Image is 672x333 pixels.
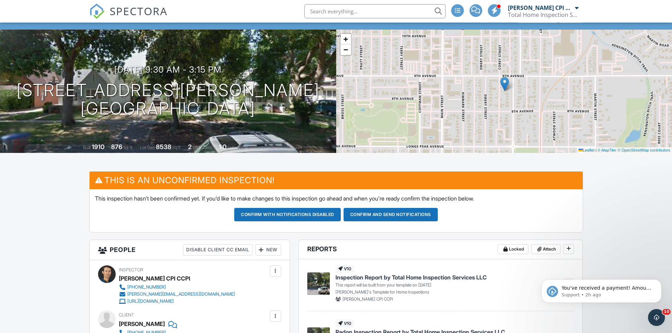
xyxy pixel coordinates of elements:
div: Total Home Inspection Services LLC [508,11,579,18]
div: Client View [518,13,557,23]
div: More [559,13,582,23]
input: Search everything... [304,4,446,18]
button: Confirm and send notifications [344,208,438,221]
h3: This is an Unconfirmed Inspection! [90,172,583,189]
span: Client [119,312,134,317]
span: Lot Size [140,145,155,150]
h3: People [90,240,290,260]
span: | [595,148,597,152]
span: sq.ft. [172,145,181,150]
div: [PHONE_NUMBER] [127,284,166,290]
div: [PERSON_NAME] [119,319,165,329]
div: New [255,244,281,255]
p: This inspection hasn't been confirmed yet. If you'd like to make changes to this inspection go ah... [95,195,577,202]
span: + [343,35,348,43]
span: bathrooms [228,145,248,150]
a: [PERSON_NAME][EMAIL_ADDRESS][DOMAIN_NAME] [119,291,235,298]
div: [PERSON_NAME][EMAIL_ADDRESS][DOMAIN_NAME] [127,291,235,297]
span: Inspector [119,267,143,272]
a: Zoom in [340,34,351,44]
div: 1.0 [219,143,226,150]
div: Disable Client CC Email [183,244,253,255]
button: Confirm with notifications disabled [234,208,341,221]
div: [PERSON_NAME] CPI CCPI [508,4,573,11]
a: © OpenStreetMap contributors [618,148,670,152]
h3: [DATE] 9:30 am - 3:15 pm [114,65,222,74]
div: 8538 [156,143,171,150]
p: Message from Support, sent 2h ago [31,27,122,33]
h1: [STREET_ADDRESS][PERSON_NAME] [GEOGRAPHIC_DATA] [17,81,320,118]
span: bedrooms [193,145,212,150]
span: Built [83,145,91,150]
span: 10 [662,309,671,315]
img: Marker [500,77,509,91]
a: [PHONE_NUMBER] [119,284,235,291]
img: The Best Home Inspection Software - Spectora [89,4,105,19]
div: [URL][DOMAIN_NAME] [127,298,174,304]
span: − [343,45,348,54]
div: 876 [111,143,122,150]
iframe: Intercom notifications message [531,265,672,314]
iframe: Intercom live chat [648,309,665,326]
a: © MapTiler [598,148,617,152]
a: SPECTORA [89,10,168,24]
div: [PERSON_NAME] CPI CCPI [119,273,190,284]
span: SPECTORA [110,4,168,18]
span: You've received a payment! Amount $1005.00 Fee $0.00 Net $1005.00 Transaction # pi_3SCVX6K7snlDGp... [31,20,121,103]
a: Leaflet [579,148,594,152]
a: Zoom out [340,44,351,55]
div: 1910 [92,143,104,150]
div: 2 [188,143,192,150]
a: [URL][DOMAIN_NAME] [119,298,235,305]
span: sq. ft. [123,145,133,150]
